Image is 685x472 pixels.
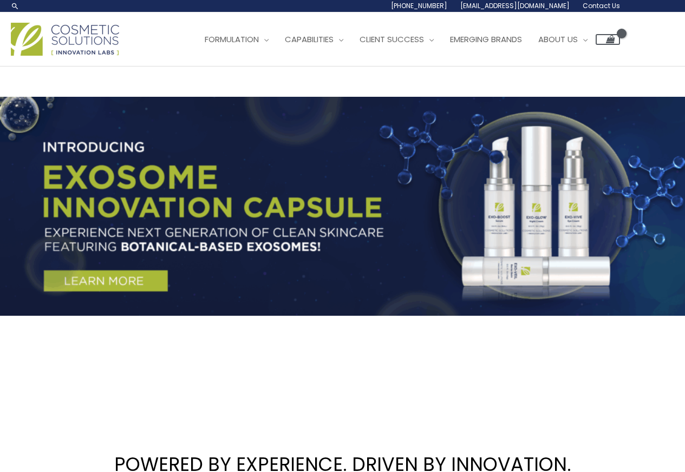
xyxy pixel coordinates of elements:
span: Formulation [205,34,259,45]
img: Cosmetic Solutions Logo [11,23,119,56]
a: Emerging Brands [442,23,530,56]
span: Contact Us [583,1,620,10]
a: Search icon link [11,2,19,10]
a: Capabilities [277,23,351,56]
a: View Shopping Cart, empty [596,34,620,45]
a: About Us [530,23,596,56]
nav: Site Navigation [188,23,620,56]
span: [EMAIL_ADDRESS][DOMAIN_NAME] [460,1,570,10]
span: Emerging Brands [450,34,522,45]
span: [PHONE_NUMBER] [391,1,447,10]
span: Client Success [360,34,424,45]
span: About Us [538,34,578,45]
a: Client Success [351,23,442,56]
a: Formulation [197,23,277,56]
span: Capabilities [285,34,334,45]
